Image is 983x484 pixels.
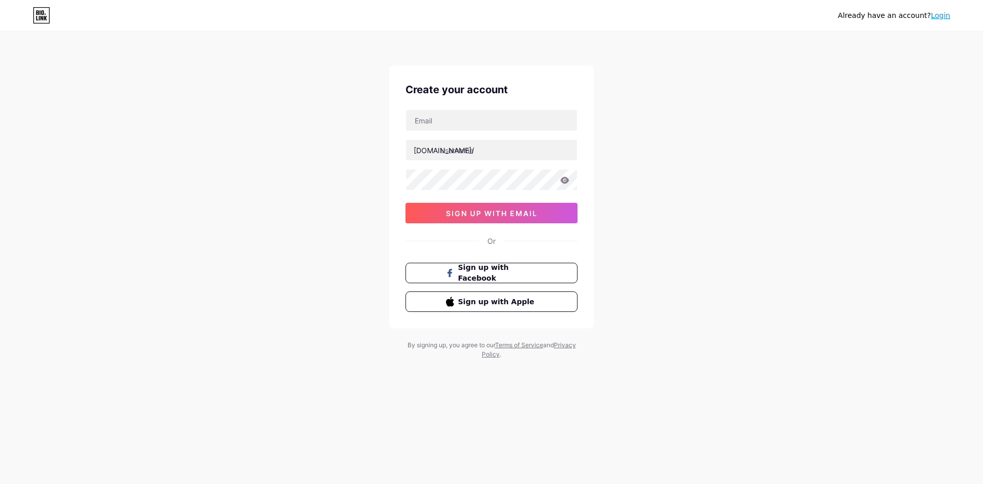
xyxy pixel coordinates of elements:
a: Terms of Service [495,341,543,349]
a: Login [931,11,950,19]
div: Create your account [405,82,578,97]
div: Or [487,236,496,246]
span: sign up with email [446,209,538,218]
input: Email [406,110,577,131]
input: username [406,140,577,160]
button: Sign up with Apple [405,291,578,312]
button: sign up with email [405,203,578,223]
span: Sign up with Apple [458,297,538,307]
button: Sign up with Facebook [405,263,578,283]
div: Already have an account? [838,10,950,21]
div: By signing up, you agree to our and . [404,341,579,359]
div: [DOMAIN_NAME]/ [414,145,474,156]
span: Sign up with Facebook [458,262,538,284]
